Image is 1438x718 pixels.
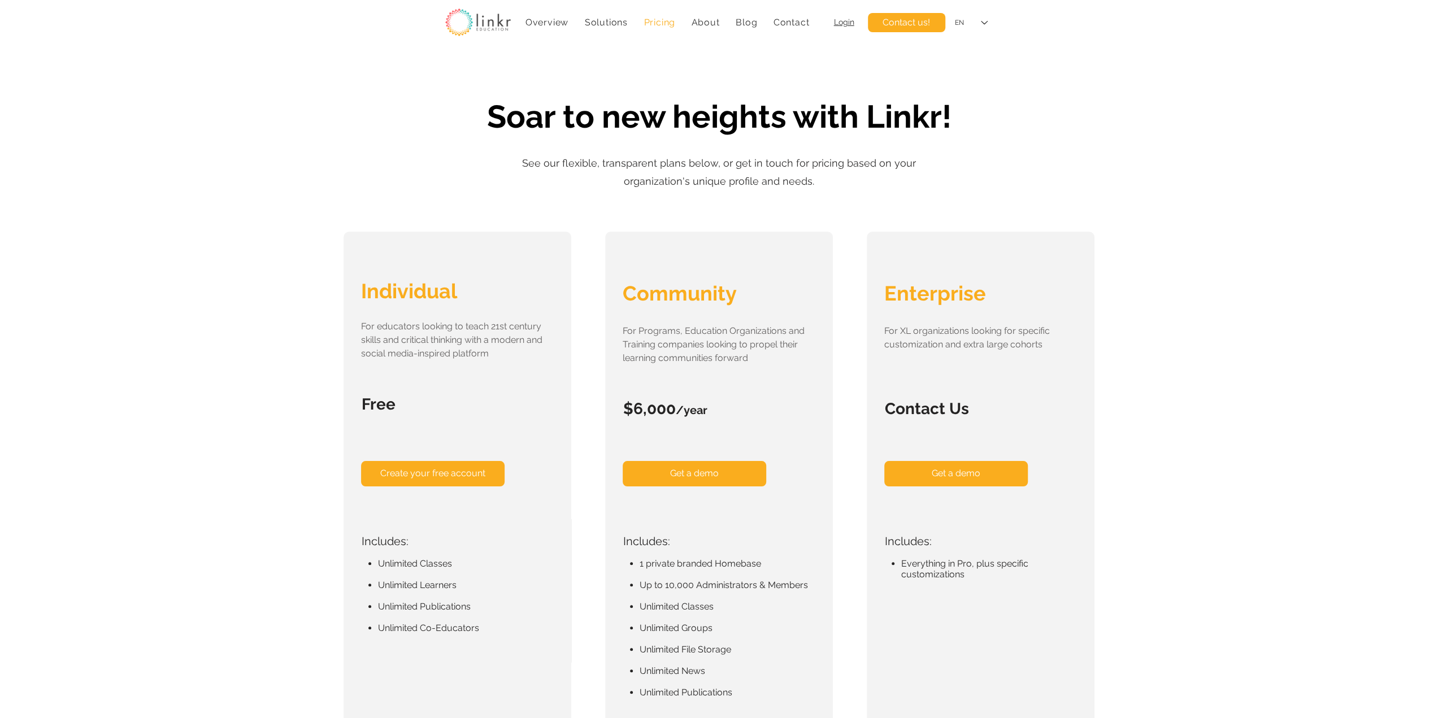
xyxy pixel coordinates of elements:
[640,558,761,569] span: 1 private branded Homebase
[640,623,713,633] span: Unlimited Groups
[884,461,1028,486] a: Get a demo
[487,98,952,135] span: Soar to new heights with Linkr!
[885,399,969,418] span: Contact Us
[640,687,732,698] span: Unlimited Publications
[676,403,707,417] span: /year
[884,281,986,305] span: Enterprise
[623,325,805,363] span: For Programs, Education Organizations and Training companies looking to propel their learning com...
[955,18,964,28] div: EN
[378,601,471,612] span: Unlimited Publications
[378,580,457,590] span: Unlimited Learners
[361,321,542,359] span: For educators looking to teach 21st century skills and critical thinking with a modern and social...
[585,17,628,28] span: Solutions
[640,580,808,590] span: Up to 10,000 Administrators & Members
[947,10,996,36] div: Language Selector: English
[901,558,1028,580] span: Everything in Pro, plus specific customizations
[932,467,980,480] span: Get a demo
[644,17,675,28] span: Pricing
[623,281,737,305] span: Community
[670,467,719,480] span: Get a demo
[623,534,670,548] span: Includes:
[378,623,479,633] span: Unlimited Co-Educators
[362,534,409,548] span: Includes:
[380,467,485,480] span: Create your free account
[522,157,916,187] span: See our flexible, transparent plans below, or get in touch for pricing based on your organization...
[623,461,766,486] a: Get a demo
[445,8,511,36] img: linkr_logo_transparentbg.png
[885,534,932,548] span: Includes:
[378,558,452,569] span: Unlimited Classes
[774,17,810,28] span: Contact
[579,11,633,33] div: Solutions
[525,17,568,28] span: Overview
[640,665,705,676] span: Unlimited News
[623,399,676,418] span: $6,000
[638,11,681,33] a: Pricing
[868,13,945,32] a: Contact us!
[640,644,731,655] span: Unlimited File Storage
[736,17,757,28] span: Blog
[834,18,854,27] a: Login
[883,16,930,29] span: Contact us!
[520,11,815,33] nav: Site
[685,11,725,33] div: About
[691,17,719,28] span: About
[767,11,815,33] a: Contact
[361,461,505,486] a: Create your free account
[884,325,1050,350] span: For XL organizations looking for specific customization and extra large cohorts
[640,601,714,612] span: Unlimited Classes
[520,11,575,33] a: Overview
[362,395,396,414] span: Free
[730,11,763,33] a: Blog
[361,279,457,303] span: Individual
